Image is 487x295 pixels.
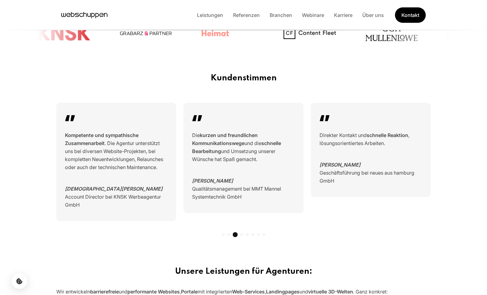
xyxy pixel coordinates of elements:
a: Open the page of HeimatTBWA in a new tab [202,30,254,36]
h3: Kundenstimmen [88,73,399,83]
strong: barrierefreie [90,289,119,295]
img: Grabarz und Partner [120,31,172,35]
blockquote: Direkter Kontakt und , lösungsorientiertes Arbeiten. [320,131,422,147]
p: [PERSON_NAME] [192,177,295,185]
strong: virtuelle 3D-Welten [308,289,353,295]
p: [DEMOGRAPHIC_DATA][PERSON_NAME] [65,185,167,193]
blockquote: Die und die und Umsetzung unserer Wünsche hat Spaß gemacht. [192,131,295,163]
a: Get Started [395,7,426,23]
img: KNSK [38,25,90,41]
p: Geschäftsführung bei neues aus hamburg GmbH [320,169,422,185]
a: Open the page of KNSK in a new tab [38,25,90,41]
p: Account Director bei KNSK Werbeagentur GmbH [65,193,167,209]
a: Open the page of Content Fleet in a new tab [284,27,336,39]
strong: kurzen und freundlichen Kommunikationswege [192,132,258,146]
img: HeimatTBWA [202,30,254,36]
h2: Unsere Leistungen für Agenturen: [56,267,431,277]
strong: Landingpages [266,289,300,295]
a: Leistungen [192,12,228,18]
p: [PERSON_NAME] [320,161,422,169]
a: Branchen [265,12,297,18]
a: Karriere [329,12,357,18]
a: Webinare [297,12,329,18]
a: Hauptseite besuchen [61,10,107,20]
a: Open the page of GGH MullenLowe in a new tab [365,25,418,41]
strong: performante Websites [127,289,180,295]
strong: Kompetente und sympathische Zusammenarbeit [65,132,139,146]
p: Qualitätsmanagement bei MMT Mannel Systemtechnik GmbH [192,185,295,201]
a: Referenzen [228,12,265,18]
img: GGH MullenLowe [365,25,418,41]
a: Open the page of Grabarz und Partner in a new tab [120,31,172,35]
img: Content Fleet [284,27,336,39]
button: Cookie-Einstellungen öffnen [12,273,27,289]
blockquote: . Die Agentur unterstützt uns bei diversen Website-Projekten, bei kompletten Neuentwicklungen, Re... [65,131,167,171]
strong: Web-Services [232,289,265,295]
strong: Portale [181,289,198,295]
a: Über uns [357,12,389,18]
strong: schnelle Reaktion [367,132,408,138]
